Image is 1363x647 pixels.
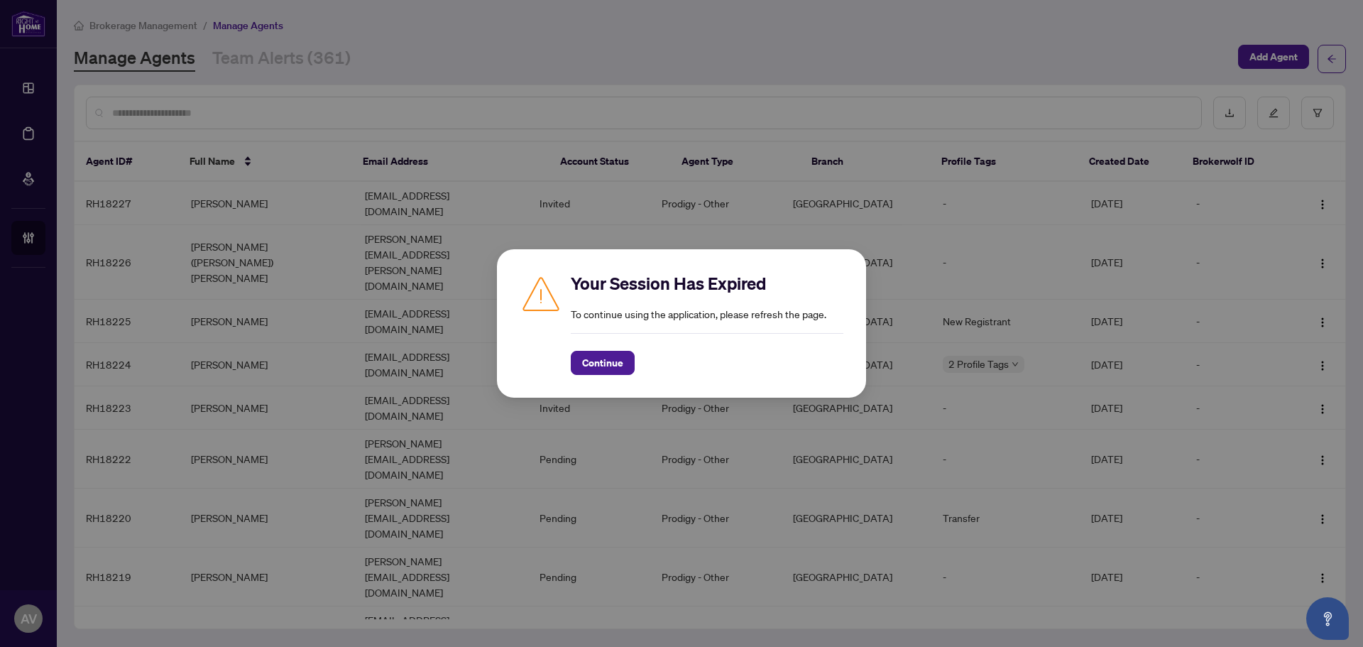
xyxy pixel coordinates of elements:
[1306,597,1349,640] button: Open asap
[571,272,843,375] div: To continue using the application, please refresh the page.
[520,272,562,315] img: Caution icon
[571,272,843,295] h2: Your Session Has Expired
[571,351,635,375] button: Continue
[582,352,623,374] span: Continue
